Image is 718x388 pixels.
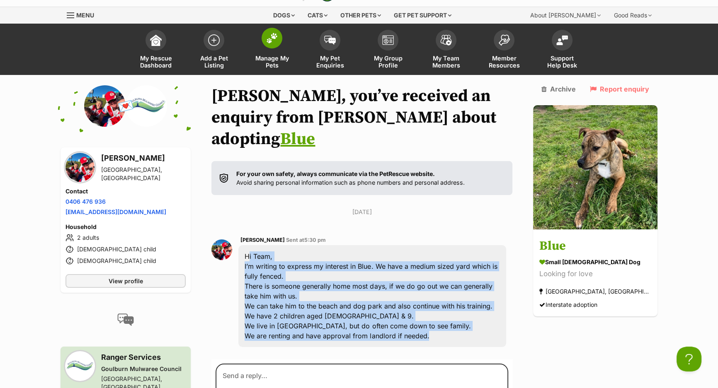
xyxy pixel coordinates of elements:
[236,170,434,177] strong: For your own safety, always communicate via the PetRescue website.
[185,26,243,75] a: Add a Pet Listing
[543,55,581,69] span: Support Help Desk
[101,352,186,363] h3: Ranger Services
[556,35,568,45] img: help-desk-icon-fdf02630f3aa405de69fd3d07c3f3aa587a6932b1a1747fa1d2bba05be0121f9.svg
[359,26,417,75] a: My Group Profile
[369,55,407,69] span: My Group Profile
[211,85,512,150] h1: [PERSON_NAME], you’ve received an enquiry from [PERSON_NAME] about adopting
[236,169,464,187] p: Avoid sharing personal information such as phone numbers and personal address.
[65,244,186,254] li: [DEMOGRAPHIC_DATA] child
[266,33,278,43] img: manage-my-pets-icon-02211641906a0b7f246fdf0571729dbe1e7629f14944591b6c1af311fb30b64b.svg
[65,274,186,288] a: View profile
[475,26,533,75] a: Member Resources
[65,256,186,266] li: [DEMOGRAPHIC_DATA] child
[65,153,95,182] img: Stephanie Dee profile pic
[541,85,576,93] a: Archive
[65,352,95,381] img: Goulburn Mulwaree Council profile pic
[101,365,186,373] div: Goulburn Mulwaree Council
[301,26,359,75] a: My Pet Enquiries
[498,34,510,46] img: member-resources-icon-8e73f808a243e03378d46382f2149f9095a855e16c252ad45f914b54edf8863c.svg
[126,85,167,127] img: Goulburn Mulwaree Council profile pic
[388,7,457,24] div: Get pet support
[117,313,134,326] img: conversation-icon-4a6f8262b818ee0b60e3300018af0b2d0b884aa5de6e9bcb8d3d4eeb1a70a7c4.svg
[286,237,326,243] span: Sent at
[238,245,506,347] div: Hi Team, I’m writing to express my interest in Blue. We have a medium sized yard which is fully f...
[539,299,597,311] div: Interstate adoption
[208,34,220,46] img: add-pet-listing-icon-0afa8454b4691262ce3f59096e99ab1cd57d4a30225e0717b998d2c9b9846f56.svg
[150,34,162,46] img: dashboard-icon-eb2f2d2d3e046f16d808141f083e7271f6b2e854fb5c12c21221c1fb7104beca.svg
[137,55,175,69] span: My Rescue Dashboard
[590,85,649,93] a: Report enquiry
[211,207,512,216] p: [DATE]
[101,166,186,182] div: [GEOGRAPHIC_DATA], [GEOGRAPHIC_DATA]
[382,35,394,45] img: group-profile-icon-3fa3cf56718a62981997c0bc7e787c4b2cf8bcc04b72c1350f741eb67cf2f40e.svg
[101,152,186,164] h3: [PERSON_NAME]
[539,258,651,267] div: small [DEMOGRAPHIC_DATA] Dog
[608,7,657,24] div: Good Reads
[417,26,475,75] a: My Team Members
[304,237,326,243] span: 5:30 pm
[533,231,657,317] a: Blue small [DEMOGRAPHIC_DATA] Dog Looking for love [GEOGRAPHIC_DATA], [GEOGRAPHIC_DATA] Interstat...
[533,26,591,75] a: Support Help Desk
[280,129,315,149] a: Blue
[109,277,143,285] span: View profile
[267,7,301,24] div: Dogs
[539,286,651,297] div: [GEOGRAPHIC_DATA], [GEOGRAPHIC_DATA]
[533,105,657,229] img: Blue
[211,239,232,260] img: Stephanie Dee profile pic
[311,55,349,69] span: My Pet Enquiries
[335,7,387,24] div: Other pets
[440,35,452,46] img: team-members-icon-5396bd8760b3fe7c0b43da4ab00e1e3bb1a5d9ba89233759b79545d2d3fc5d0d.svg
[524,7,606,24] div: About [PERSON_NAME]
[539,237,651,256] h3: Blue
[243,26,301,75] a: Manage My Pets
[195,55,233,69] span: Add a Pet Listing
[253,55,291,69] span: Manage My Pets
[65,187,186,195] h4: Contact
[65,208,166,215] a: [EMAIL_ADDRESS][DOMAIN_NAME]
[427,55,465,69] span: My Team Members
[127,26,185,75] a: My Rescue Dashboard
[539,269,651,280] div: Looking for love
[324,36,336,45] img: pet-enquiries-icon-7e3ad2cf08bfb03b45e93fb7055b45f3efa6380592205ae92323e6603595dc1f.svg
[65,223,186,231] h4: Household
[240,237,285,243] span: [PERSON_NAME]
[302,7,333,24] div: Cats
[65,198,106,205] a: 0406 476 936
[65,233,186,243] li: 2 adults
[76,12,94,19] span: Menu
[67,7,100,22] a: Menu
[116,97,135,115] span: 💌
[485,55,523,69] span: Member Resources
[677,347,701,371] iframe: Help Scout Beacon - Open
[84,85,126,127] img: Stephanie Dee profile pic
